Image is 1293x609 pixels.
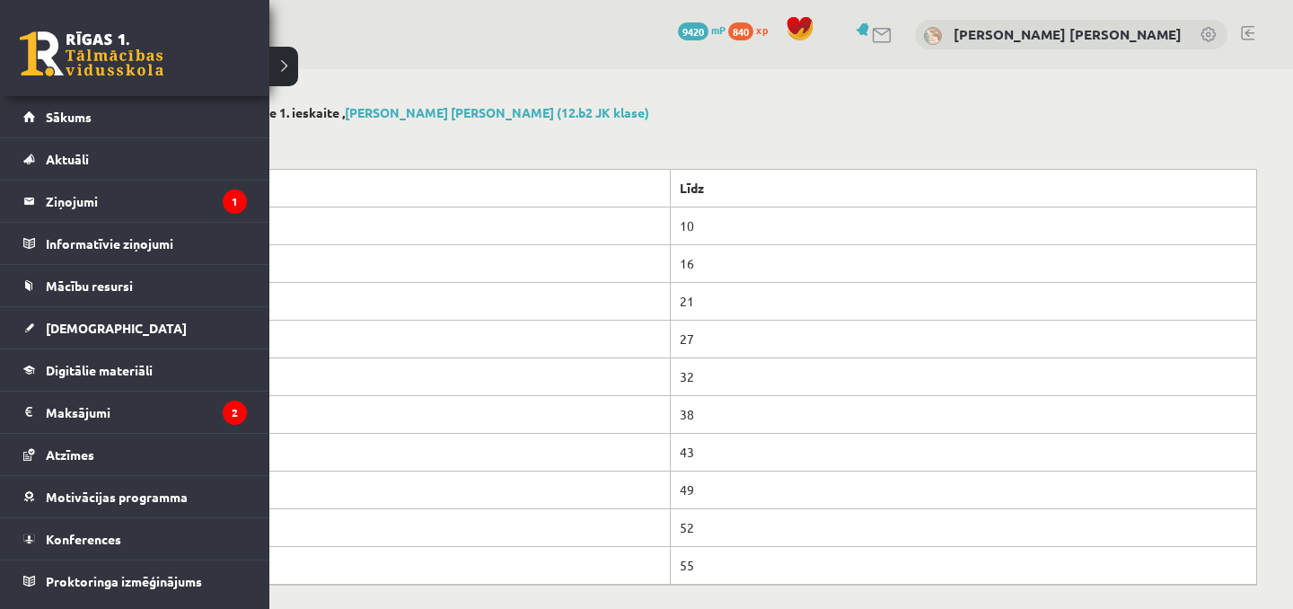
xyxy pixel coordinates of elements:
span: Atzīmes [46,446,94,463]
span: Proktoringa izmēģinājums [46,573,202,589]
a: Proktoringa izmēģinājums [23,560,247,602]
span: xp [756,22,768,37]
span: Sākums [46,109,92,125]
td: 50 [170,508,671,546]
td: 16 [670,244,1256,282]
a: Ziņojumi1 [23,181,247,222]
th: Līdz [670,169,1256,207]
td: 28 [170,357,671,395]
a: Atzīmes [23,434,247,475]
a: [DEMOGRAPHIC_DATA] [23,307,247,349]
td: 53 [170,546,671,584]
td: 11 [170,244,671,282]
td: 39 [170,433,671,471]
a: 840 xp [728,22,777,37]
a: Rīgas 1. Tālmācības vidusskola [20,31,163,76]
span: Digitālie materiāli [46,362,153,378]
td: 44 [170,471,671,508]
span: [DEMOGRAPHIC_DATA] [46,320,187,336]
legend: Informatīvie ziņojumi [46,223,247,264]
a: Motivācijas programma [23,476,247,517]
span: Motivācijas programma [46,489,188,505]
h2: Krievu valoda JK 12.b2 klase 1. ieskaite , [108,105,1257,120]
img: Marta Laura Neļķe [924,27,942,45]
i: 2 [223,401,247,425]
legend: Maksājumi [46,392,247,433]
a: Digitālie materiāli [23,349,247,391]
span: Aktuāli [46,151,89,167]
span: 9420 [678,22,708,40]
a: Mācību resursi [23,265,247,306]
a: [PERSON_NAME] [PERSON_NAME] (12.b2 JK klase) [345,104,649,120]
span: mP [711,22,726,37]
a: [PERSON_NAME] [PERSON_NAME] [954,25,1182,43]
td: 17 [170,282,671,320]
td: 38 [670,395,1256,433]
a: Sākums [23,96,247,137]
a: Maksājumi2 [23,392,247,433]
td: 21 [670,282,1256,320]
span: Mācību resursi [46,278,133,294]
span: 840 [728,22,753,40]
a: Konferences [23,518,247,560]
i: 1 [223,190,247,214]
td: 52 [670,508,1256,546]
td: 10 [670,207,1256,244]
td: 49 [670,471,1256,508]
td: 27 [670,320,1256,357]
a: 9420 mP [678,22,726,37]
th: No [170,169,671,207]
legend: Ziņojumi [46,181,247,222]
td: 32 [670,357,1256,395]
span: Konferences [46,531,121,547]
td: 55 [670,546,1256,584]
a: Informatīvie ziņojumi [23,223,247,264]
td: 43 [670,433,1256,471]
a: Aktuāli [23,138,247,180]
td: 33 [170,395,671,433]
td: 0 [170,207,671,244]
td: 22 [170,320,671,357]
